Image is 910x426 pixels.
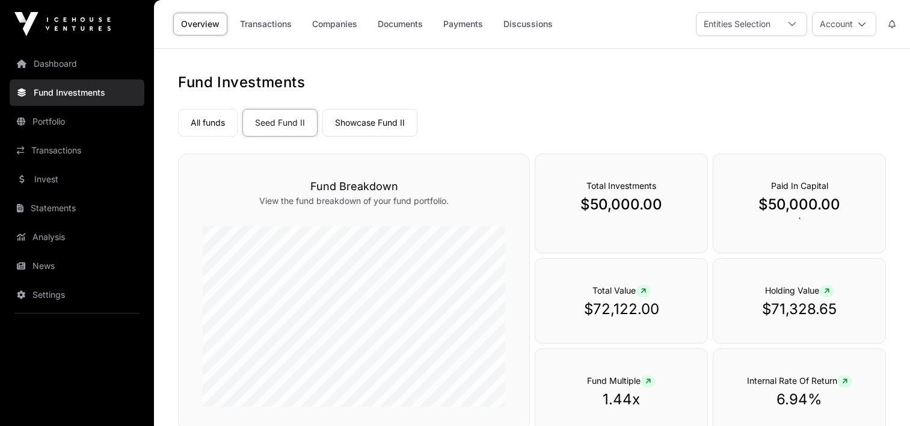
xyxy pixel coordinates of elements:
[14,12,111,36] img: Icehouse Ventures Logo
[586,181,656,191] span: Total Investments
[10,253,144,279] a: News
[10,51,144,77] a: Dashboard
[747,375,852,386] span: Internal Rate Of Return
[737,300,861,319] p: $71,328.65
[10,137,144,164] a: Transactions
[232,13,300,35] a: Transactions
[765,285,834,295] span: Holding Value
[10,79,144,106] a: Fund Investments
[592,285,651,295] span: Total Value
[737,195,861,214] p: $50,000.00
[203,178,505,195] h3: Fund Breakdown
[173,13,227,35] a: Overview
[771,181,828,191] span: Paid In Capital
[203,195,505,207] p: View the fund breakdown of your fund portfolio.
[10,224,144,250] a: Analysis
[696,13,778,35] div: Entities Selection
[812,12,876,36] button: Account
[178,109,238,137] a: All funds
[559,390,683,409] p: 1.44x
[304,13,365,35] a: Companies
[242,109,318,137] a: Seed Fund II
[559,195,683,214] p: $50,000.00
[737,390,861,409] p: 6.94%
[559,300,683,319] p: $72,122.00
[370,13,431,35] a: Documents
[322,109,417,137] a: Showcase Fund II
[496,13,561,35] a: Discussions
[10,108,144,135] a: Portfolio
[10,195,144,221] a: Statements
[587,375,656,386] span: Fund Multiple
[178,73,886,92] h1: Fund Investments
[10,282,144,308] a: Settings
[435,13,491,35] a: Payments
[713,153,886,253] div: `
[10,166,144,193] a: Invest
